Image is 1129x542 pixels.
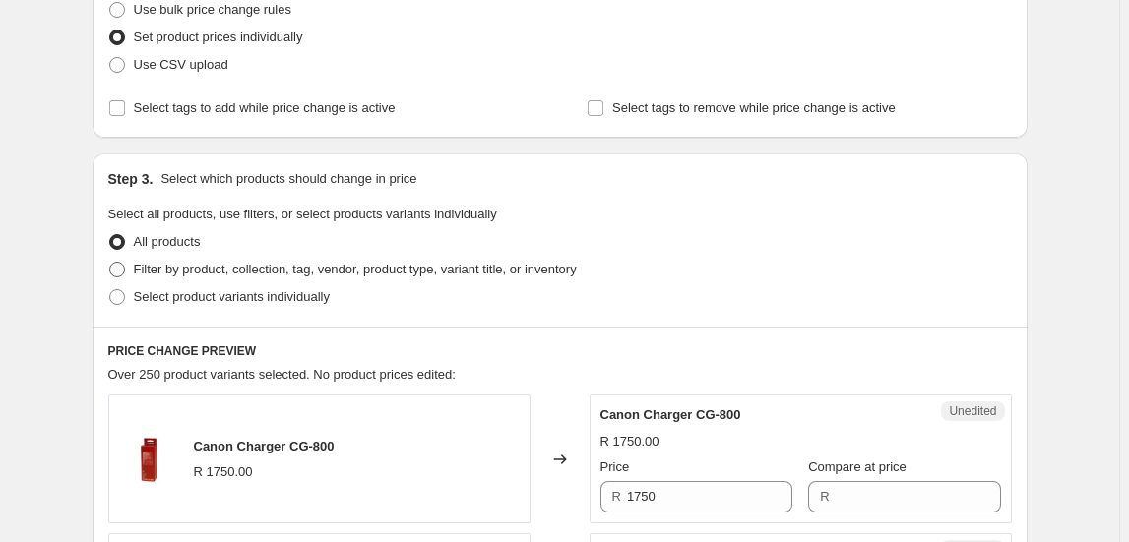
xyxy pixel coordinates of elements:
[108,367,456,382] span: Over 250 product variants selected. No product prices edited:
[194,439,335,453] span: Canon Charger CG-800
[134,234,201,249] span: All products
[194,462,253,482] div: R 1750.00
[600,432,659,452] div: R 1750.00
[134,289,330,304] span: Select product variants individually
[134,100,396,115] span: Select tags to add while price change is active
[134,57,228,72] span: Use CSV upload
[160,169,416,189] p: Select which products should change in price
[119,430,178,489] img: canon-charger-cg-800-cameratek_583_80x.jpg
[949,403,996,419] span: Unedited
[134,30,303,44] span: Set product prices individually
[108,343,1012,359] h6: PRICE CHANGE PREVIEW
[600,459,630,474] span: Price
[108,169,154,189] h2: Step 3.
[600,407,741,422] span: Canon Charger CG-800
[808,459,907,474] span: Compare at price
[108,207,497,221] span: Select all products, use filters, or select products variants individually
[134,2,291,17] span: Use bulk price change rules
[612,489,621,504] span: R
[134,262,577,276] span: Filter by product, collection, tag, vendor, product type, variant title, or inventory
[612,100,896,115] span: Select tags to remove while price change is active
[820,489,829,504] span: R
